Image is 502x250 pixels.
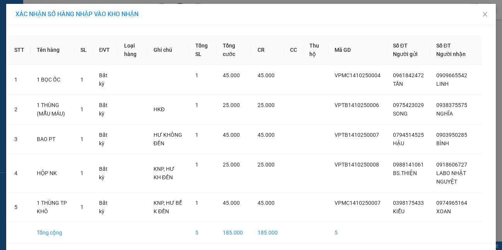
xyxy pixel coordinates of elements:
[335,72,381,78] span: VPMC1410250004
[195,72,198,78] span: 1
[31,222,74,243] td: Tổng cộng
[80,170,84,176] span: 1
[223,132,240,138] span: 45.000
[8,124,31,154] td: 3
[31,154,74,192] td: HỘP NK
[436,51,466,57] span: Người nhận
[195,132,198,138] span: 1
[328,222,387,243] td: 5
[251,222,284,243] td: 185.000
[436,200,467,206] span: 0974965164
[8,65,31,95] td: 1
[284,35,303,65] th: CC
[436,43,451,49] span: Số ĐT
[154,166,174,180] span: KNP, HƯ KH ĐỀN
[15,10,138,18] span: XÁC NHẬN SỐ HÀNG NHẬP VÀO KHO NHẬN
[393,200,424,206] span: 0398175433
[118,35,147,65] th: Loại hàng
[436,81,449,87] span: LINH
[328,35,387,65] th: Mã GD
[93,65,118,95] td: Bất kỳ
[335,162,379,168] span: VPTB1410250008
[436,111,453,117] span: NGHĨA
[436,170,466,185] span: LABO NHẬT NGUYỆT
[217,35,251,65] th: Tổng cước
[8,95,31,124] td: 2
[195,162,198,168] span: 1
[154,200,182,214] span: KNP, HƯ BỂ K ĐỀN
[258,102,275,108] span: 25.000
[303,35,328,65] th: Thu hộ
[393,170,417,176] span: BS.THIỆN
[436,72,467,78] span: 0909665542
[436,162,467,168] span: 0918606727
[31,65,74,95] td: 1 BỌC ỐC
[80,77,84,83] span: 1
[31,124,74,154] td: BAO PT
[436,132,467,138] span: 0903950285
[74,35,93,65] th: SL
[251,35,284,65] th: CR
[217,222,251,243] td: 185.000
[335,102,379,108] span: VPTB1410250006
[195,200,198,206] span: 1
[195,102,198,108] span: 1
[335,132,379,138] span: VPTB1410250007
[258,200,275,206] span: 45.000
[147,35,189,65] th: Ghi chú
[8,192,31,222] td: 5
[258,132,275,138] span: 45.000
[189,222,217,243] td: 5
[189,35,217,65] th: Tổng SL
[93,124,118,154] td: Bất kỳ
[393,81,403,87] span: TẤN
[31,192,74,222] td: 1 THÙNG TP KHÔ
[335,200,381,206] span: VPMC1410250007
[223,72,240,78] span: 45.000
[223,200,240,206] span: 45.000
[93,35,118,65] th: ĐVT
[482,11,488,17] span: close
[154,132,182,146] span: HƯ KHÔNG ĐỀN
[393,51,418,57] span: Người gửi
[436,208,451,214] span: XOAN
[223,162,240,168] span: 25.000
[258,72,275,78] span: 45.000
[436,140,449,146] span: BÌNH
[80,136,84,142] span: 1
[474,4,496,26] button: Close
[393,140,404,146] span: HẬU
[436,102,467,108] span: 0938375575
[31,95,74,124] td: 1 THÙNG (MẪU MÁU)
[223,102,240,108] span: 25.000
[393,102,424,108] span: 0975423029
[393,111,408,117] span: SONG
[393,132,424,138] span: 0794514525
[8,154,31,192] td: 4
[393,162,424,168] span: 0988141061
[393,43,408,49] span: Số ĐT
[93,95,118,124] td: Bất kỳ
[393,208,405,214] span: KIỂU
[80,204,84,210] span: 1
[154,106,165,112] span: HKĐ
[31,35,74,65] th: Tên hàng
[393,72,424,78] span: 0961842472
[80,106,84,112] span: 1
[8,35,31,65] th: STT
[258,162,275,168] span: 25.000
[93,192,118,222] td: Bất kỳ
[93,154,118,192] td: Bất kỳ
